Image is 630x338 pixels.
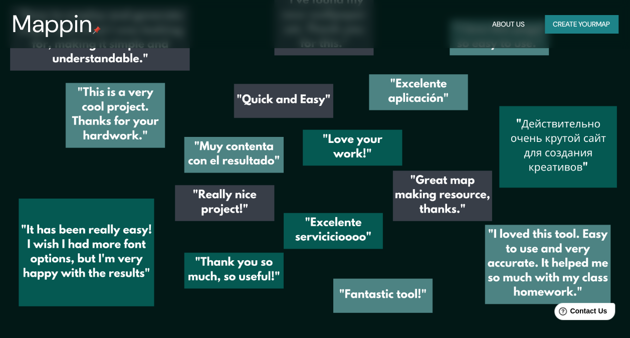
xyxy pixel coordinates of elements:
iframe: Help widget launcher [541,299,619,327]
button: About Us [488,15,529,34]
h3: Mappin [12,10,93,38]
img: mappin-pin [93,26,101,34]
button: Create yourmap [545,15,618,34]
